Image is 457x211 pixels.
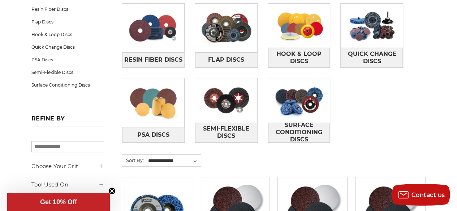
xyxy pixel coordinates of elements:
[40,198,77,206] span: Get 10% Off
[195,123,257,142] span: Semi-Flexible Discs
[31,66,104,79] a: Semi-Flexible Discs
[268,78,330,122] img: Surface Conditioning Discs
[341,4,403,48] img: Quick Change Discs
[31,79,104,91] a: Surface Conditioning Discs
[122,81,184,125] img: PSA Discs
[268,4,330,48] img: Hook & Loop Discs
[31,16,104,28] a: Flap Discs
[195,78,257,122] img: Semi-Flexible Discs
[392,184,450,206] button: Contact us
[108,187,116,194] button: Close teaser
[137,129,169,141] span: PSA Discs
[31,180,104,189] h5: Tool Used On
[122,52,184,67] a: Resin Fiber Discs
[208,54,244,66] span: Flap Discs
[195,123,257,142] a: Semi-Flexible Discs
[268,48,330,67] a: Hook & Loop Discs
[195,6,257,50] img: Flap Discs
[122,155,144,166] label: Sort By:
[31,53,104,66] a: PSA Discs
[341,48,403,67] a: Quick Change Discs
[7,193,110,211] div: Get 10% OffClose teaser
[31,28,104,41] a: Hook & Loop Discs
[31,162,104,171] h5: Choose Your Grit
[122,127,184,142] a: PSA Discs
[31,41,104,53] a: Quick Change Discs
[268,123,330,142] a: Surface Conditioning Discs
[31,115,104,126] h5: Refine by
[124,54,182,66] span: Resin Fiber Discs
[268,119,330,146] span: Surface Conditioning Discs
[147,155,201,166] select: Sort By:
[268,48,330,67] span: Hook & Loop Discs
[31,3,104,16] a: Resin Fiber Discs
[122,6,184,50] img: Resin Fiber Discs
[411,192,445,198] span: Contact us
[195,52,257,67] a: Flap Discs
